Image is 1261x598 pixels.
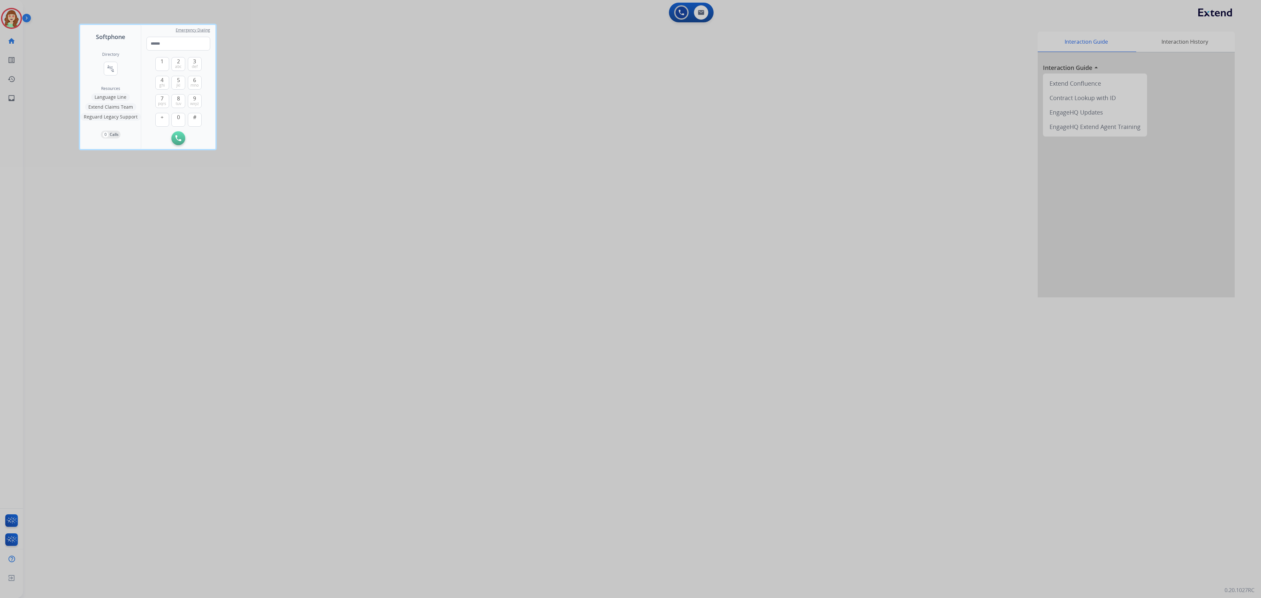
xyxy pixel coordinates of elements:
[161,57,164,65] span: 1
[175,64,182,69] span: abc
[155,113,169,127] button: +
[107,65,115,73] mat-icon: connect_without_contact
[193,95,196,102] span: 9
[193,57,196,65] span: 3
[188,94,202,108] button: 9wxyz
[176,28,210,33] span: Emergency Dialing
[176,83,180,88] span: jkl
[103,132,108,138] p: 0
[1225,586,1254,594] p: 0.20.1027RC
[80,113,141,121] button: Reguard Legacy Support
[161,76,164,84] span: 4
[161,113,164,121] span: +
[171,76,185,90] button: 5jkl
[101,86,120,91] span: Resources
[101,131,121,139] button: 0Calls
[159,83,165,88] span: ghi
[171,94,185,108] button: 8tuv
[110,132,119,138] p: Calls
[177,113,180,121] span: 0
[192,64,198,69] span: def
[161,95,164,102] span: 7
[177,57,180,65] span: 2
[193,113,196,121] span: #
[193,76,196,84] span: 6
[171,113,185,127] button: 0
[177,95,180,102] span: 8
[177,76,180,84] span: 5
[85,103,136,111] button: Extend Claims Team
[158,101,166,106] span: pqrs
[102,52,119,57] h2: Directory
[96,32,125,41] span: Softphone
[171,57,185,71] button: 2abc
[91,93,130,101] button: Language Line
[176,101,181,106] span: tuv
[188,113,202,127] button: #
[155,76,169,90] button: 4ghi
[188,57,202,71] button: 3def
[175,135,181,141] img: call-button
[155,94,169,108] button: 7pqrs
[188,76,202,90] button: 6mno
[190,101,199,106] span: wxyz
[190,83,199,88] span: mno
[155,57,169,71] button: 1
